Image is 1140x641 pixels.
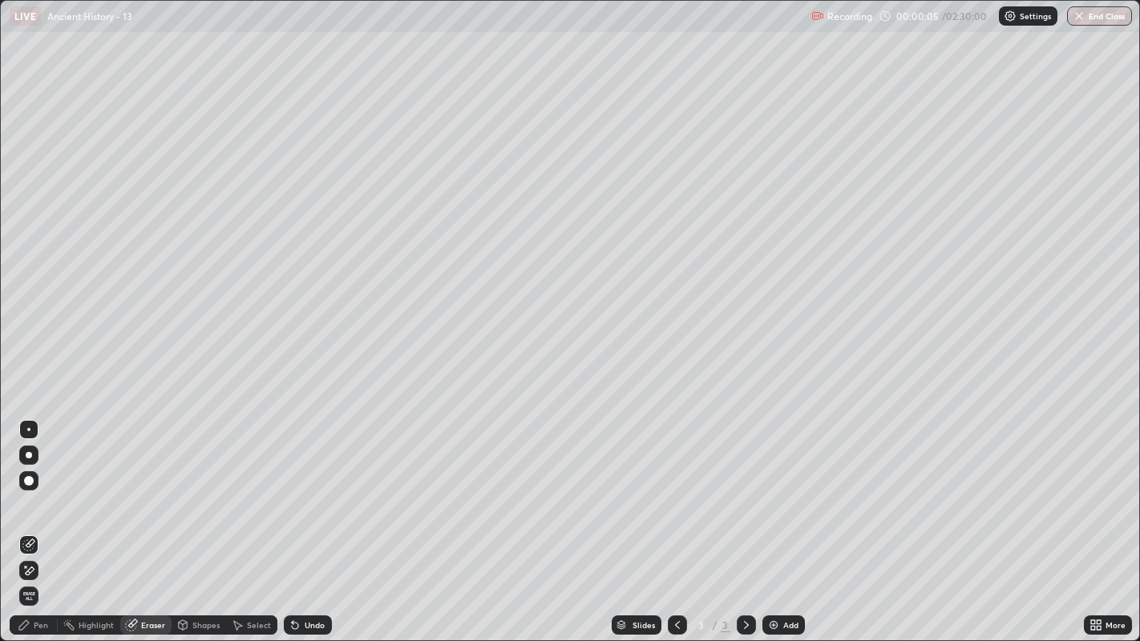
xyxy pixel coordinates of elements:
div: Pen [34,621,48,629]
p: Recording [827,10,872,22]
div: Eraser [141,621,165,629]
p: Ancient History - 13 [47,10,132,22]
div: / [713,620,718,630]
button: End Class [1067,6,1132,26]
div: Slides [633,621,655,629]
div: Highlight [79,621,114,629]
div: Add [783,621,798,629]
img: recording.375f2c34.svg [811,10,824,22]
img: end-class-cross [1073,10,1085,22]
div: 3 [721,618,730,632]
img: class-settings-icons [1004,10,1017,22]
div: Undo [305,621,325,629]
p: LIVE [14,10,36,22]
p: Settings [1020,12,1051,20]
div: Shapes [192,621,220,629]
div: More [1106,621,1126,629]
img: add-slide-button [767,619,780,631]
div: Select [247,621,271,629]
div: 3 [693,620,709,630]
span: Erase all [20,591,38,601]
